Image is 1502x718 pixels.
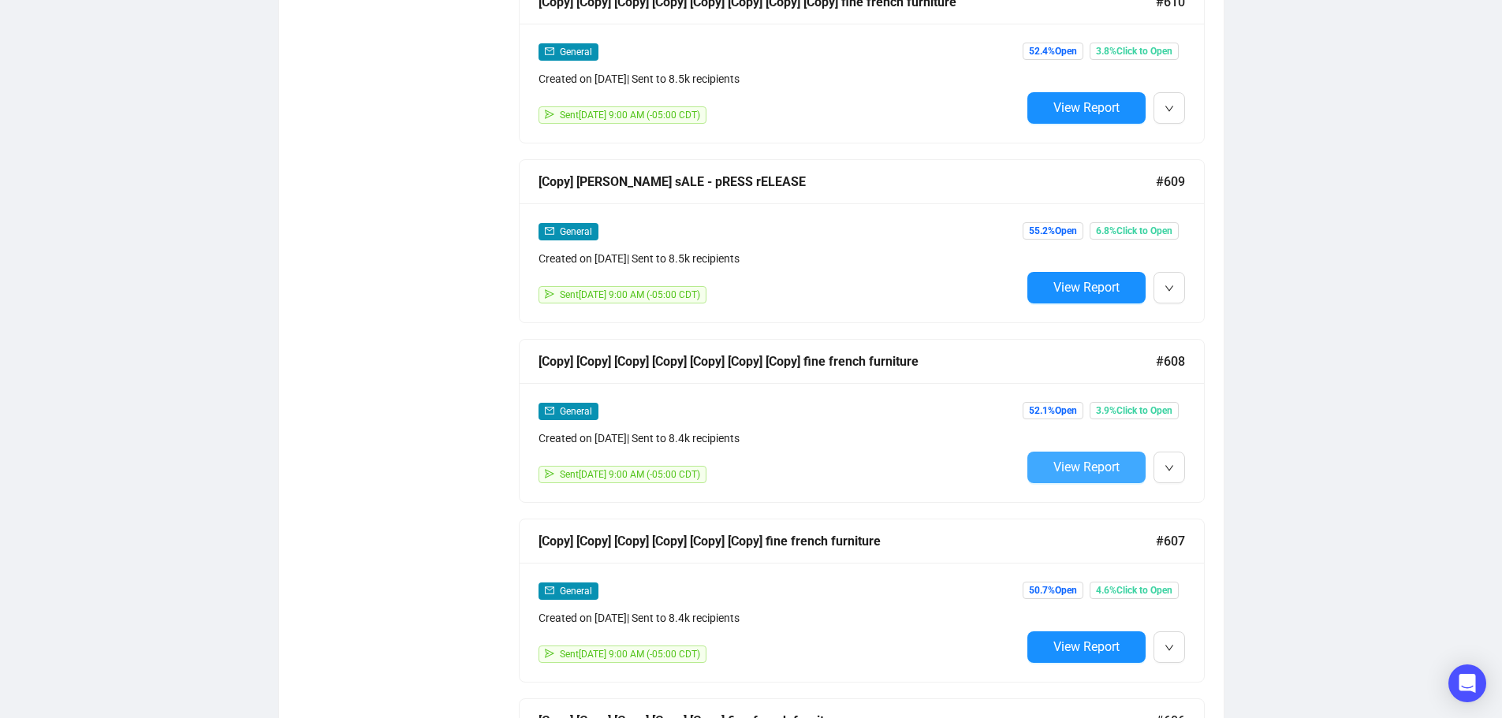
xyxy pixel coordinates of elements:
[519,159,1205,323] a: [Copy] [PERSON_NAME] sALE - pRESS rELEASE#609mailGeneralCreated on [DATE]| Sent to 8.5k recipient...
[1156,172,1185,192] span: #609
[539,70,1021,87] div: Created on [DATE] | Sent to 8.5k recipients
[1090,402,1179,419] span: 3.9% Click to Open
[519,519,1205,683] a: [Copy] [Copy] [Copy] [Copy] [Copy] [Copy] fine french furniture#607mailGeneralCreated on [DATE]| ...
[1165,463,1174,473] span: down
[1053,100,1120,115] span: View Report
[1090,43,1179,60] span: 3.8% Click to Open
[539,352,1156,371] div: [Copy] [Copy] [Copy] [Copy] [Copy] [Copy] [Copy] fine french furniture
[1027,272,1146,303] button: View Report
[1053,639,1120,654] span: View Report
[545,469,554,478] span: send
[545,47,554,56] span: mail
[1027,631,1146,663] button: View Report
[560,289,700,300] span: Sent [DATE] 9:00 AM (-05:00 CDT)
[539,430,1021,447] div: Created on [DATE] | Sent to 8.4k recipients
[1053,459,1120,474] span: View Report
[1023,222,1083,240] span: 55.2% Open
[545,406,554,415] span: mail
[1448,664,1486,702] div: Open Intercom Messenger
[545,110,554,119] span: send
[560,586,592,597] span: General
[1027,92,1146,124] button: View Report
[560,47,592,58] span: General
[560,469,700,480] span: Sent [DATE] 9:00 AM (-05:00 CDT)
[1090,222,1179,240] span: 6.8% Click to Open
[539,531,1156,551] div: [Copy] [Copy] [Copy] [Copy] [Copy] [Copy] fine french furniture
[1023,402,1083,419] span: 52.1% Open
[545,226,554,236] span: mail
[560,406,592,417] span: General
[1027,452,1146,483] button: View Report
[1023,582,1083,599] span: 50.7% Open
[560,649,700,660] span: Sent [DATE] 9:00 AM (-05:00 CDT)
[545,289,554,299] span: send
[1165,284,1174,293] span: down
[519,339,1205,503] a: [Copy] [Copy] [Copy] [Copy] [Copy] [Copy] [Copy] fine french furniture#608mailGeneralCreated on [...
[1090,582,1179,599] span: 4.6% Click to Open
[539,250,1021,267] div: Created on [DATE] | Sent to 8.5k recipients
[539,172,1156,192] div: [Copy] [PERSON_NAME] sALE - pRESS rELEASE
[1165,643,1174,653] span: down
[1156,531,1185,551] span: #607
[1053,280,1120,295] span: View Report
[1165,104,1174,113] span: down
[539,609,1021,627] div: Created on [DATE] | Sent to 8.4k recipients
[560,110,700,121] span: Sent [DATE] 9:00 AM (-05:00 CDT)
[545,586,554,595] span: mail
[1156,352,1185,371] span: #608
[1023,43,1083,60] span: 52.4% Open
[545,649,554,658] span: send
[560,226,592,237] span: General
